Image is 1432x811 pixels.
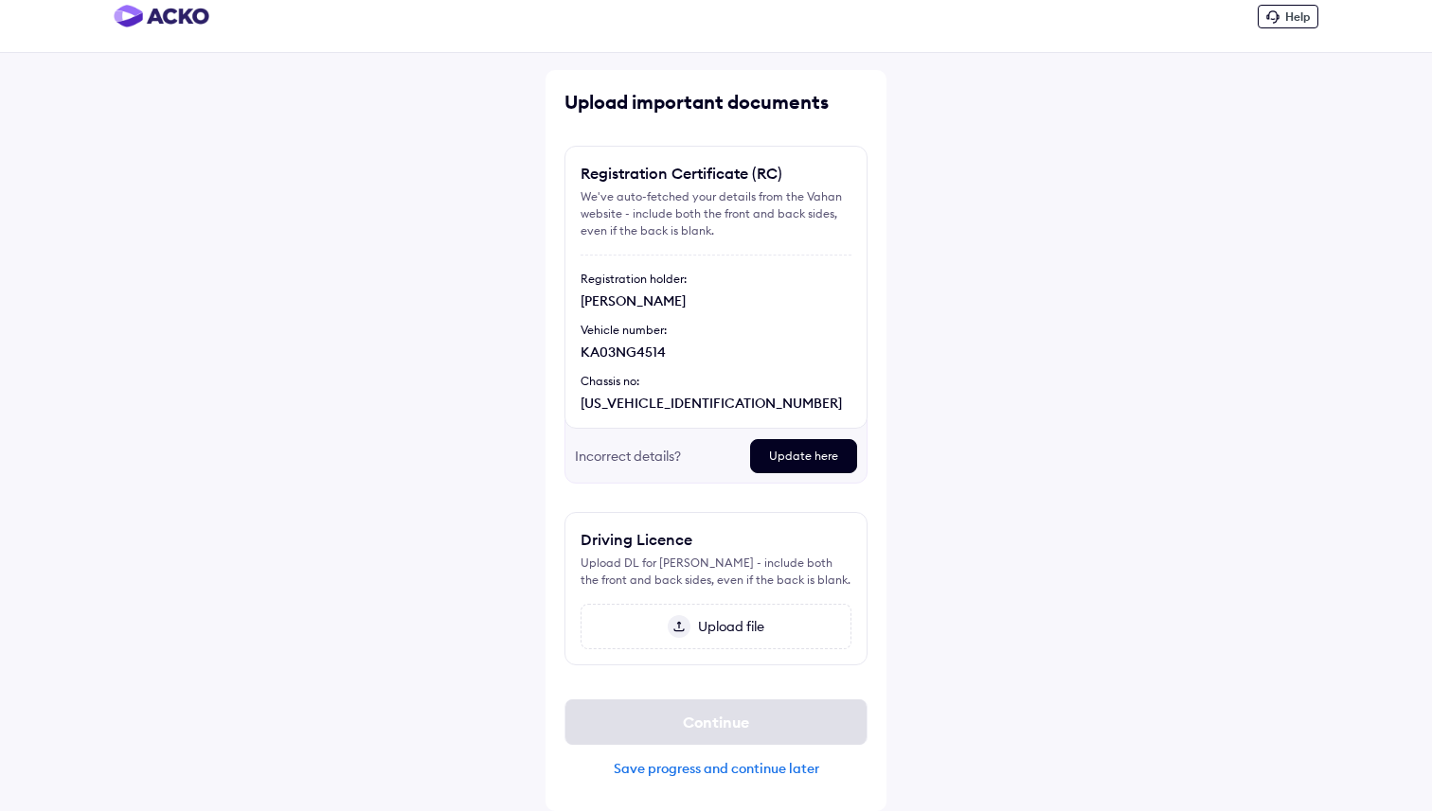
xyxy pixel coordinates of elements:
[581,343,851,361] div: KA03NG4514
[581,188,851,239] div: We've auto-fetched your details from the Vahan website - include both the front and back sides, e...
[581,322,851,339] div: Vehicle number:
[575,439,735,473] div: Incorrect details?
[581,528,692,551] div: Driving Licence
[581,555,851,589] div: Upload DL for [PERSON_NAME] - include both the front and back sides, even if the back is blank.
[581,394,851,413] div: [US_VEHICLE_IDENTIFICATION_NUMBER]
[581,373,851,390] div: Chassis no:
[564,89,868,115] div: Upload important documents
[581,271,851,288] div: Registration holder:
[581,291,851,310] div: [PERSON_NAME]
[750,439,857,473] div: Update here
[690,618,764,635] span: Upload file
[1285,9,1310,24] span: Help
[564,760,868,777] div: Save progress and continue later
[668,615,690,638] img: upload-icon.svg
[114,5,209,27] img: horizontal-gradient.png
[581,162,782,185] div: Registration Certificate (RC)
